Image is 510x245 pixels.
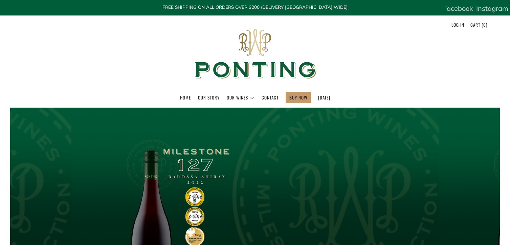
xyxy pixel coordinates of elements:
[227,92,254,103] a: Our Wines
[262,92,279,103] a: Contact
[451,19,464,30] a: Log in
[476,4,508,13] span: Instagram
[476,2,508,15] a: Instagram
[198,92,220,103] a: Our Story
[443,2,473,15] a: Facebook
[289,92,307,103] a: BUY NOW
[318,92,330,103] a: [DATE]
[443,4,473,13] span: Facebook
[180,92,191,103] a: Home
[187,16,323,92] img: Ponting Wines
[470,19,487,30] a: Cart (0)
[483,21,486,28] span: 0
